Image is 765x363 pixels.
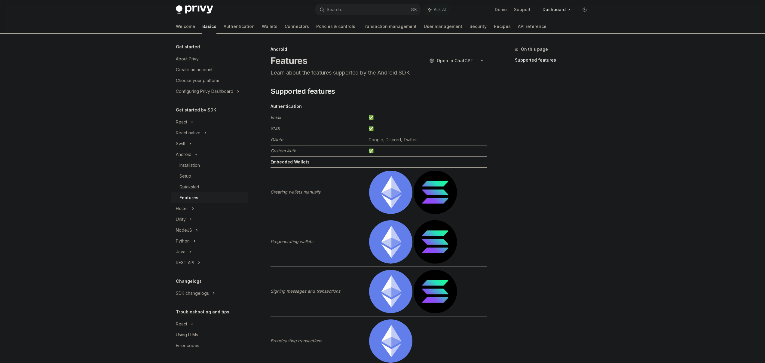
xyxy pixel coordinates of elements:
[414,171,457,214] img: solana.png
[176,140,185,147] div: Swift
[369,171,412,214] img: ethereum.png
[176,320,187,328] div: React
[494,19,511,34] a: Recipes
[176,88,233,95] div: Configuring Privy Dashboard
[316,19,355,34] a: Policies & controls
[411,7,417,12] span: ⌘ K
[366,112,487,123] td: ✅
[176,259,194,266] div: REST API
[224,19,255,34] a: Authentication
[179,172,191,180] div: Setup
[176,118,187,126] div: React
[176,106,216,114] h5: Get started by SDK
[202,19,216,34] a: Basics
[179,194,198,201] div: Features
[176,66,213,73] div: Create an account
[271,69,487,77] p: Learn about the features supported by the Android SDK
[271,46,487,52] div: Android
[171,340,248,351] a: Error codes
[366,134,487,145] td: Google, Discord, Twitter
[171,171,248,181] a: Setup
[271,115,281,120] em: Email
[171,329,248,340] a: Using LLMs
[514,7,531,13] a: Support
[515,55,594,65] a: Supported features
[176,248,185,255] div: Java
[271,55,308,66] h1: Features
[470,19,487,34] a: Security
[176,308,229,316] h5: Troubleshooting and tips
[271,137,283,142] em: OAuth
[285,19,309,34] a: Connectors
[176,151,191,158] div: Android
[179,162,200,169] div: Installation
[176,331,198,338] div: Using LLMs
[518,19,546,34] a: API reference
[414,220,457,264] img: solana.png
[176,278,202,285] h5: Changelogs
[363,19,417,34] a: Transaction management
[171,181,248,192] a: Quickstart
[176,290,209,297] div: SDK changelogs
[369,319,412,363] img: ethereum.png
[434,7,446,13] span: Ask AI
[176,216,186,223] div: Unity
[171,53,248,64] a: About Privy
[369,270,412,313] img: ethereum.png
[262,19,277,34] a: Wallets
[176,55,199,63] div: About Privy
[171,64,248,75] a: Create an account
[179,183,199,191] div: Quickstart
[271,288,340,294] em: Signing messages and transactions
[271,189,321,194] em: Creating wallets manually
[176,205,188,212] div: Flutter
[580,5,589,14] button: Toggle dark mode
[176,237,190,245] div: Python
[426,56,477,66] button: Open in ChatGPT
[437,58,473,64] span: Open in ChatGPT
[271,126,280,131] em: SMS
[271,239,313,244] em: Pregenerating wallets
[366,145,487,157] td: ✅
[366,123,487,134] td: ✅
[176,342,199,349] div: Error codes
[176,43,200,50] h5: Get started
[495,7,507,13] a: Demo
[176,19,195,34] a: Welcome
[327,6,344,13] div: Search...
[543,7,566,13] span: Dashboard
[171,192,248,203] a: Features
[271,87,335,96] span: Supported features
[271,159,310,164] strong: Embedded Wallets
[171,75,248,86] a: Choose your platform
[271,104,302,109] strong: Authentication
[176,5,213,14] img: dark logo
[171,160,248,171] a: Installation
[424,4,450,15] button: Ask AI
[271,338,322,343] em: Broadcasting transactions
[369,220,412,264] img: ethereum.png
[176,129,200,136] div: React native
[176,227,192,234] div: NodeJS
[315,4,421,15] button: Search...⌘K
[271,148,296,153] em: Custom Auth
[538,5,575,14] a: Dashboard
[521,46,548,53] span: On this page
[424,19,462,34] a: User management
[414,270,457,313] img: solana.png
[176,77,219,84] div: Choose your platform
